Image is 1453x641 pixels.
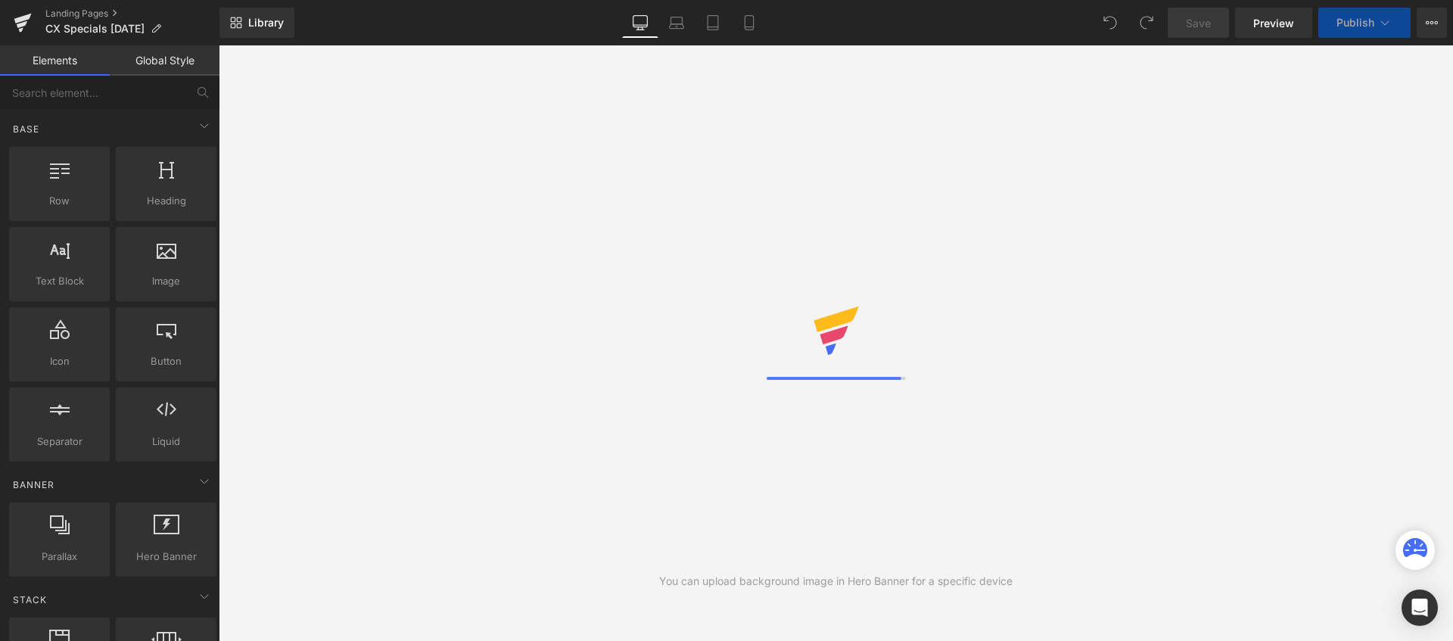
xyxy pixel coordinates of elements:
a: Desktop [622,8,658,38]
button: Redo [1131,8,1162,38]
div: You can upload background image in Hero Banner for a specific device [659,573,1013,590]
span: Image [120,273,212,289]
a: Preview [1235,8,1312,38]
a: New Library [219,8,294,38]
a: Laptop [658,8,695,38]
span: Library [248,16,284,30]
a: Landing Pages [45,8,219,20]
span: Publish [1336,17,1374,29]
span: Banner [11,478,56,492]
a: Tablet [695,8,731,38]
span: Heading [120,193,212,209]
span: Text Block [14,273,105,289]
span: Base [11,122,41,136]
span: Preview [1253,15,1294,31]
span: Save [1186,15,1211,31]
span: Separator [14,434,105,450]
span: Row [14,193,105,209]
span: Icon [14,353,105,369]
div: Open Intercom Messenger [1402,590,1438,626]
span: Button [120,353,212,369]
span: Hero Banner [120,549,212,565]
span: Liquid [120,434,212,450]
button: More [1417,8,1447,38]
a: Global Style [110,45,219,76]
button: Undo [1095,8,1125,38]
button: Publish [1318,8,1411,38]
a: Mobile [731,8,767,38]
span: Stack [11,593,48,607]
span: Parallax [14,549,105,565]
span: CX Specials [DATE] [45,23,145,35]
